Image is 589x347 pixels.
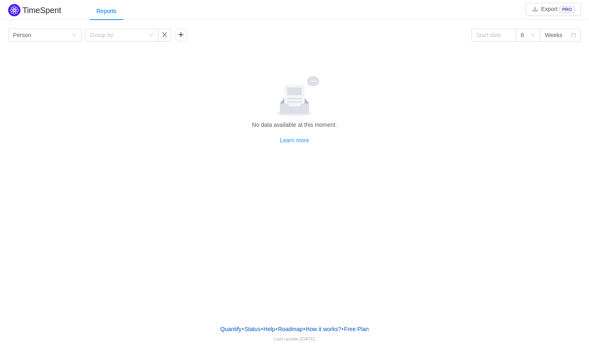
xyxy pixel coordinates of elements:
i: icon: down [149,33,154,38]
div: Reports [90,2,123,20]
button: icon: plus [174,29,187,42]
div: Person [13,29,31,41]
button: icon: close [158,29,171,42]
img: Quantify logo [8,4,20,16]
a: Status [244,323,261,335]
span: • [261,326,263,332]
span: Last update: [274,336,315,341]
h2: TimeSpent [22,6,61,15]
div: Weeks [545,29,562,41]
a: Quantify [220,323,242,335]
i: icon: down [72,33,77,38]
span: No data available at this moment. [252,122,337,128]
span: • [303,326,305,332]
input: Start date [471,29,516,42]
a: Roadmap [278,323,303,335]
span: • [242,326,244,332]
span: • [276,326,278,332]
div: Group by [90,31,145,39]
a: Help [263,323,276,335]
span: [DATE] [300,336,315,341]
button: icon: downloadExportPRO [526,3,581,16]
span: • [341,326,344,332]
button: Free Plan [344,323,369,335]
i: icon: calendar [571,33,576,38]
button: How it works? [305,323,341,335]
div: 6 [521,29,524,41]
i: icon: down [531,33,535,38]
a: Learn more [280,137,309,144]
